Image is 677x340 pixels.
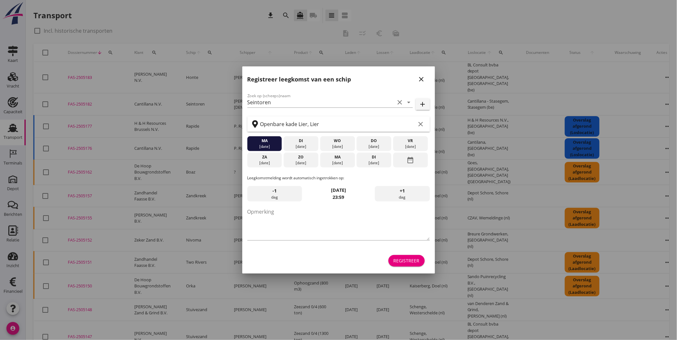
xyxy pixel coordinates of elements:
[395,138,426,144] div: vr
[419,100,427,108] i: add
[331,187,346,193] strong: [DATE]
[285,138,317,144] div: di
[358,154,390,160] div: di
[322,144,353,149] div: [DATE]
[358,160,390,166] div: [DATE]
[247,97,395,107] input: Zoek op (scheeps)naam
[249,154,280,160] div: za
[322,160,353,166] div: [DATE]
[358,138,390,144] div: do
[395,144,426,149] div: [DATE]
[322,154,353,160] div: ma
[247,186,302,201] div: dag
[405,98,413,106] i: arrow_drop_down
[388,255,425,267] button: Registreer
[322,138,353,144] div: wo
[285,144,317,149] div: [DATE]
[285,154,317,160] div: zo
[417,120,425,128] i: clear
[249,138,280,144] div: ma
[249,144,280,149] div: [DATE]
[249,160,280,166] div: [DATE]
[394,257,420,264] div: Registreer
[418,75,425,83] i: close
[285,160,317,166] div: [DATE]
[272,187,277,194] span: -1
[396,98,404,106] i: clear
[407,154,414,166] i: date_range
[247,207,430,240] textarea: Opmerking
[333,194,344,200] strong: 23:59
[375,186,430,201] div: dag
[247,175,430,181] p: Leegkomstmelding wordt automatisch ingetrokken op:
[400,187,405,194] span: +1
[358,144,390,149] div: [DATE]
[247,75,351,84] h2: Registreer leegkomst van een schip
[260,119,416,129] input: Zoek op terminal of plaats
